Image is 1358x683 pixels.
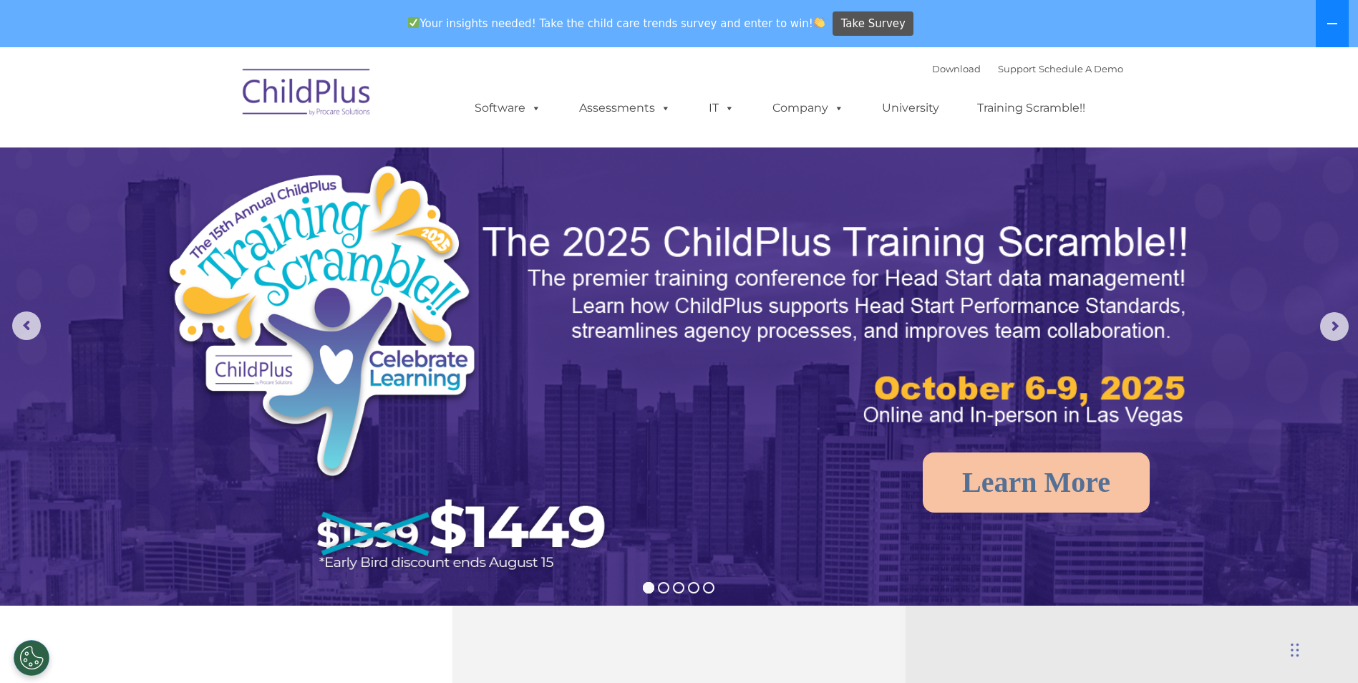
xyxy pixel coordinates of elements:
a: Training Scramble!! [963,94,1100,122]
span: Your insights needed! Take the child care trends survey and enter to win! [402,9,831,37]
img: 👏 [814,17,825,28]
span: Take Survey [841,11,906,37]
iframe: Chat Widget [1286,614,1358,683]
span: Phone number [199,153,260,164]
button: Cookies Settings [14,640,49,676]
a: Assessments [565,94,685,122]
img: ChildPlus by Procare Solutions [236,59,379,130]
a: University [868,94,954,122]
a: Software [460,94,556,122]
a: IT [694,94,749,122]
font: | [932,63,1123,74]
a: Company [758,94,858,122]
a: Take Survey [833,11,913,37]
a: Support [998,63,1036,74]
span: Last name [199,95,243,105]
a: Learn More [923,452,1150,513]
div: Drag [1291,629,1299,672]
a: Download [932,63,981,74]
img: ✅ [408,17,419,28]
a: Schedule A Demo [1039,63,1123,74]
